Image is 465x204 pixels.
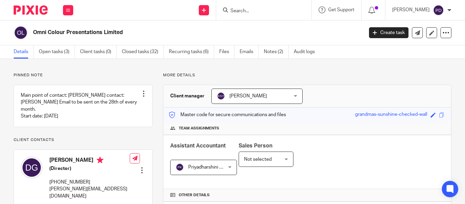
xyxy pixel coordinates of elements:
p: [PERSON_NAME][EMAIL_ADDRESS][DOMAIN_NAME] [49,186,130,200]
span: Not selected [244,157,272,162]
span: Get Support [328,7,354,12]
a: Closed tasks (32) [122,45,164,59]
p: Pinned note [14,73,153,78]
a: Create task [369,27,408,38]
i: Primary [97,157,103,163]
img: svg%3E [176,163,184,171]
p: Master code for secure communications and files [169,111,286,118]
span: Priyadharshini Kalidass [188,165,237,170]
span: Sales Person [239,143,272,148]
p: More details [163,73,451,78]
img: svg%3E [217,92,225,100]
a: Client tasks (0) [80,45,117,59]
a: Files [219,45,235,59]
a: Open tasks (3) [39,45,75,59]
p: Client contacts [14,137,153,143]
h2: Omni Colour Presentations Limited [33,29,294,36]
h4: [PERSON_NAME] [49,157,130,165]
a: Emails [240,45,259,59]
p: [PERSON_NAME] [392,6,430,13]
a: Details [14,45,34,59]
img: Pixie [14,5,48,15]
span: Other details [179,192,210,198]
h3: Client manager [170,93,205,99]
img: svg%3E [21,157,43,178]
a: Audit logs [294,45,320,59]
img: svg%3E [433,5,444,16]
span: [PERSON_NAME] [229,94,267,98]
img: svg%3E [14,26,28,40]
span: Team assignments [179,126,219,131]
span: Assistant Accountant [170,143,226,148]
div: grandmas-sunshine-checked-wall [355,111,427,119]
h5: (Director) [49,165,130,172]
p: [PHONE_NUMBER] [49,179,130,186]
input: Search [230,8,291,14]
a: Recurring tasks (6) [169,45,214,59]
a: Notes (2) [264,45,289,59]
